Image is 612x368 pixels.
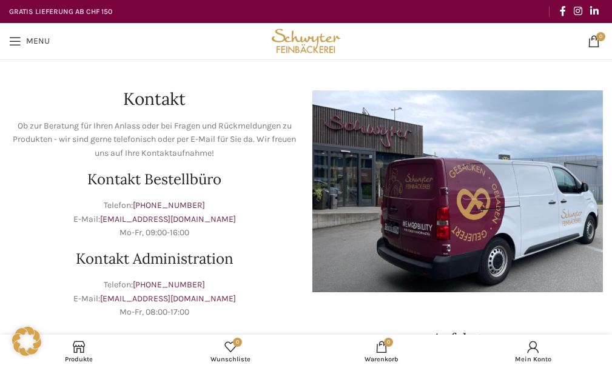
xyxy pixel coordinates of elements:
[587,2,603,21] a: Linkedin social link
[306,338,458,365] a: 0 Warenkorb
[233,338,242,347] span: 0
[9,7,112,16] strong: GRATIS LIEFERUNG AB CHF 150
[9,278,300,319] p: Telefon: E-Mail: Mo-Fr, 08:00-17:00
[312,332,604,346] h2: Anfahrt
[9,252,300,266] h2: Kontakt Administration
[3,29,56,53] a: Open mobile menu
[100,214,236,224] a: [EMAIL_ADDRESS][DOMAIN_NAME]
[9,355,149,363] span: Produkte
[9,90,300,107] h1: Kontakt
[384,338,393,347] span: 0
[596,32,605,41] span: 0
[570,2,586,21] a: Instagram social link
[133,279,205,290] a: [PHONE_NUMBER]
[3,338,155,365] a: Produkte
[100,293,236,304] a: [EMAIL_ADDRESS][DOMAIN_NAME]
[269,35,343,45] a: Site logo
[556,2,570,21] a: Facebook social link
[155,338,306,365] a: 0 Wunschliste
[582,29,606,53] a: 0
[269,23,343,59] img: Bäckerei Schwyter
[133,200,205,210] a: [PHONE_NUMBER]
[9,199,300,239] p: Telefon: E-Mail: Mo-Fr, 09:00-16:00
[26,37,50,45] span: Menu
[457,338,609,365] a: Mein Konto
[161,355,300,363] span: Wunschliste
[9,119,300,160] p: Ob zur Beratung für Ihren Anlass oder bei Fragen und Rückmeldungen zu Produkten - wir sind gerne ...
[463,355,603,363] span: Mein Konto
[306,338,458,365] div: My cart
[312,355,452,363] span: Warenkorb
[9,172,300,187] h2: Kontakt Bestellbüro
[155,338,306,365] div: Meine Wunschliste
